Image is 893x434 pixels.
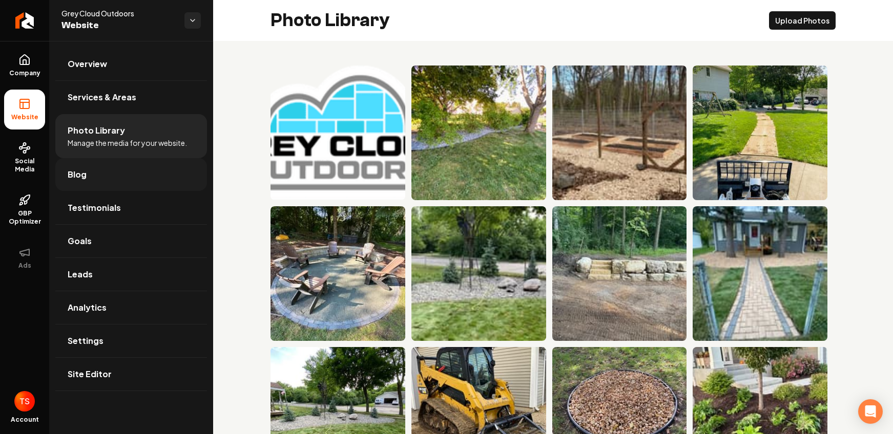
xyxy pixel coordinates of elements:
[7,113,43,121] span: Website
[55,225,207,257] a: Goals
[5,69,45,77] span: Company
[68,168,87,181] span: Blog
[693,66,827,200] img: View from a bobcat loader facing a path made of mats through a green lawn.
[68,301,107,314] span: Analytics
[61,8,176,18] span: Grey Cloud Outdoors
[55,81,207,114] a: Services & Areas
[4,238,45,278] button: Ads
[552,66,687,200] img: Garden with wooden raised beds, surrounded by a fencing and wood chip path in a wooded area.
[55,48,207,80] a: Overview
[55,158,207,191] a: Blog
[68,91,136,103] span: Services & Areas
[55,258,207,291] a: Leads
[55,324,207,357] a: Settings
[271,66,405,200] img: Logo of Grey Cloud Outdoors featuring a blue cloud design and bold text.
[14,262,35,270] span: Ads
[4,209,45,226] span: GBP Optimizer
[14,391,35,411] button: Open user button
[552,206,687,341] img: Stone steps beside a gravel path in a wooded area, leading into a natural landscape.
[411,206,546,341] img: Landscaped garden with spruce trees, decorative rocks, and a windmill feature.
[68,138,187,148] span: Manage the media for your website.
[68,335,103,347] span: Settings
[693,206,827,341] img: Charming house with landscaped pathway and fence, surrounded by greenery and trees.
[68,202,121,214] span: Testimonials
[68,268,93,280] span: Leads
[55,191,207,224] a: Testimonials
[4,186,45,234] a: GBP Optimizer
[55,358,207,390] a: Site Editor
[858,399,883,424] div: Open Intercom Messenger
[55,291,207,324] a: Analytics
[411,66,546,200] img: Landscape view featuring a gravel pathway bordered by trees and lush greenery.
[11,416,39,424] span: Account
[4,134,45,182] a: Social Media
[4,157,45,173] span: Social Media
[68,124,125,137] span: Photo Library
[271,10,390,31] h2: Photo Library
[14,391,35,411] img: Tyler Schulke
[769,11,836,30] button: Upload Photos
[4,46,45,85] a: Company
[15,12,34,29] img: Rebolt Logo
[68,58,107,70] span: Overview
[68,235,92,247] span: Goals
[271,206,405,341] img: Circular fire pit area with five wooden chairs surrounded by gravel and stone walls.
[68,368,112,380] span: Site Editor
[61,18,176,33] span: Website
